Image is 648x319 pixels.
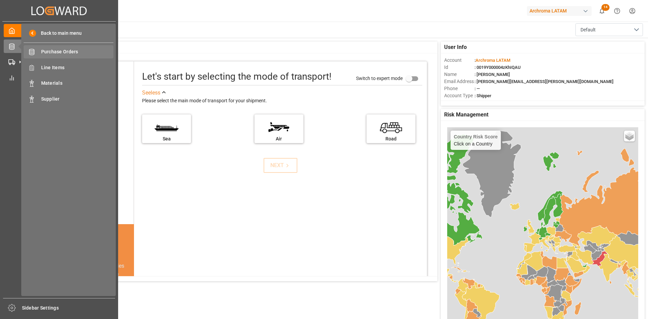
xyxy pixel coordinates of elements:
[527,4,594,17] button: Archroma LATAM
[24,45,113,58] a: Purchase Orders
[4,71,114,84] a: My Reports
[475,79,614,84] span: : [PERSON_NAME][EMAIL_ADDRESS][PERSON_NAME][DOMAIN_NAME]
[444,85,475,92] span: Phone
[444,57,475,64] span: Account
[356,75,403,81] span: Switch to expert mode
[454,134,498,147] div: Click on a Country
[444,78,475,85] span: Email Address
[476,58,510,63] span: Archroma LATAM
[41,96,114,103] span: Supplier
[41,80,114,87] span: Materials
[142,89,160,97] div: See less
[142,97,422,105] div: Please select the main mode of transport for your shipment.
[258,135,300,142] div: Air
[270,161,291,169] div: NEXT
[475,86,480,91] span: : —
[24,61,113,74] a: Line Items
[475,65,521,70] span: : 0019Y000004zKhIQAU
[454,134,498,139] h4: Country Risk Score
[36,30,82,37] span: Back to main menu
[24,92,113,105] a: Supplier
[444,71,475,78] span: Name
[444,92,475,99] span: Account Type
[125,262,134,311] button: next slide / item
[24,77,113,90] a: Materials
[444,111,488,119] span: Risk Management
[527,6,592,16] div: Archroma LATAM
[145,135,188,142] div: Sea
[594,3,610,19] button: show 14 new notifications
[475,72,510,77] span: : [PERSON_NAME]
[624,131,635,141] a: Layers
[142,70,331,84] div: Let's start by selecting the mode of transport!
[41,48,114,55] span: Purchase Orders
[4,24,114,37] a: My Cockpit
[580,26,596,33] span: Default
[475,58,510,63] span: :
[444,43,467,51] span: User Info
[475,93,491,98] span: : Shipper
[601,4,610,11] span: 14
[264,158,297,173] button: NEXT
[22,304,115,312] span: Sidebar Settings
[610,3,625,19] button: Help Center
[370,135,412,142] div: Road
[575,23,643,36] button: open menu
[41,64,114,71] span: Line Items
[444,64,475,71] span: Id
